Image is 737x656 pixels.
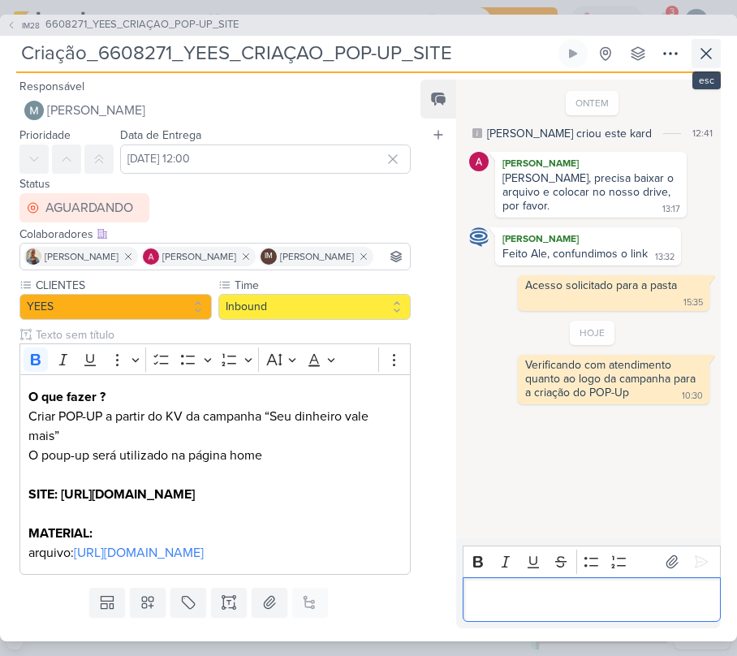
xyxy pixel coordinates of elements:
div: 10:30 [682,390,703,403]
div: Editor editing area: main [19,374,411,575]
img: Alessandra Gomes [469,152,489,171]
input: Select a date [120,145,411,174]
input: Buscar [377,247,407,266]
img: Caroline Traven De Andrade [469,227,489,247]
label: Prioridade [19,128,71,142]
img: Iara Santos [25,248,41,265]
strong: MATERIAL: [28,525,93,542]
button: Inbound [218,294,411,320]
div: Acesso solicitado para a pasta [525,278,677,292]
label: CLIENTES [34,277,212,294]
div: esc [692,71,721,89]
div: Colaboradores [19,226,411,243]
div: Feito Ale, confundimos o link [502,247,648,261]
span: [PERSON_NAME] [45,249,119,264]
button: YEES [19,294,212,320]
div: [PERSON_NAME], precisa baixar o arquivo e colocar no nosso drive, por favor. [502,171,677,213]
strong: O que fazer ? [28,389,106,405]
button: [PERSON_NAME] [19,96,411,125]
button: AGUARDANDO [19,193,149,222]
label: Data de Entrega [120,128,201,142]
p: IM [265,252,273,261]
div: 12:41 [692,126,713,140]
div: [PERSON_NAME] criou este kard [487,125,652,142]
div: Editor toolbar [19,343,411,375]
div: [PERSON_NAME] [498,155,683,171]
img: Alessandra Gomes [143,248,159,265]
img: Mariana Amorim [24,101,44,120]
div: [PERSON_NAME] [498,231,678,247]
span: [PERSON_NAME] [47,101,145,120]
div: Ligar relógio [567,47,580,60]
p: arquivo: [28,543,402,563]
div: 15:35 [683,296,703,309]
input: Kard Sem Título [16,39,555,68]
strong: SITE: [URL][DOMAIN_NAME] [28,486,195,503]
label: Responsável [19,80,84,93]
div: AGUARDANDO [45,198,133,218]
div: Isabella Machado Guimarães [261,248,277,265]
p: Criar POP-UP a partir do KV da campanha “Seu dinheiro vale mais” O poup-up será utilizado na pági... [28,407,402,465]
a: [URL][DOMAIN_NAME] [74,545,204,561]
label: Time [233,277,411,294]
div: 13:17 [662,203,680,216]
div: Editor editing area: main [463,577,721,622]
input: Texto sem título [32,326,411,343]
label: Status [19,177,50,191]
span: [PERSON_NAME] [162,249,236,264]
div: Editor toolbar [463,546,721,577]
div: Verificando com atendimento quanto ao logo da campanha para a criação do POP-Up [525,358,699,399]
div: 13:32 [655,251,675,264]
span: [PERSON_NAME] [280,249,354,264]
